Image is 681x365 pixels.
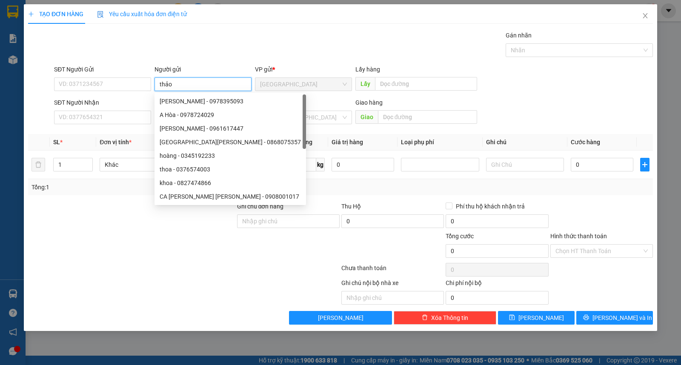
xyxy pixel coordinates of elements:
[355,66,380,73] span: Lấy hàng
[4,4,123,50] li: [GEOGRAPHIC_DATA]
[160,137,301,147] div: [GEOGRAPHIC_DATA][PERSON_NAME] - 0868075357
[160,124,301,133] div: [PERSON_NAME] - 0961617447
[54,98,151,107] div: SĐT Người Nhận
[160,97,301,106] div: [PERSON_NAME] - 0978395093
[160,165,301,174] div: thoa - 0376574003
[260,78,347,91] span: Sài Gòn
[155,190,306,203] div: CA CAO DUY HÒA - 0908001017
[255,65,352,74] div: VP gửi
[355,77,375,91] span: Lấy
[341,203,361,210] span: Thu Hộ
[155,135,306,149] div: Nhà Hàng Hoa Lư - 0868075357
[155,149,306,163] div: hoàng - 0345192233
[509,314,515,321] span: save
[160,178,301,188] div: khoa - 0827474866
[160,110,301,120] div: A Hòa - 0978724029
[633,4,657,28] button: Close
[355,110,378,124] span: Giao
[378,110,478,124] input: Dọc đường
[550,233,607,240] label: Hình thức thanh toán
[483,134,568,151] th: Ghi chú
[498,311,575,325] button: save[PERSON_NAME]
[394,311,496,325] button: deleteXóa Thông tin
[506,32,532,39] label: Gán nhãn
[332,139,363,145] span: Giá trị hàng
[97,11,187,17] span: Yêu cầu xuất hóa đơn điện tử
[155,108,306,122] div: A Hòa - 0978724029
[446,233,474,240] span: Tổng cước
[332,158,394,171] input: 0
[341,291,444,305] input: Nhập ghi chú
[452,202,528,211] span: Phí thu hộ khách nhận trả
[355,99,383,106] span: Giao hàng
[31,158,45,171] button: delete
[318,313,363,322] span: [PERSON_NAME]
[59,60,113,69] li: VP Buôn Mê Thuột
[592,313,652,322] span: [PERSON_NAME] và In
[340,263,445,278] div: Chưa thanh toán
[4,4,34,34] img: logo.jpg
[486,158,564,171] input: Ghi Chú
[642,12,649,19] span: close
[155,94,306,108] div: Hoàng Hà - 0978395093
[160,192,301,201] div: CA [PERSON_NAME] [PERSON_NAME] - 0908001017
[571,139,600,145] span: Cước hàng
[31,182,263,192] div: Tổng: 1
[641,161,649,168] span: plus
[97,11,104,18] img: icon
[398,134,483,151] th: Loại phụ phí
[155,163,306,176] div: thoa - 0376574003
[54,65,151,74] div: SĐT Người Gửi
[105,158,173,171] span: Khác
[316,158,325,171] span: kg
[155,65,252,74] div: Người gửi
[375,77,478,91] input: Dọc đường
[431,313,468,322] span: Xóa Thông tin
[155,122,306,135] div: Hoàng Vũ - 0961617447
[518,313,564,322] span: [PERSON_NAME]
[237,203,284,210] label: Ghi chú đơn hàng
[341,278,444,291] div: Ghi chú nội bộ nhà xe
[422,314,428,321] span: delete
[4,60,59,88] li: VP [GEOGRAPHIC_DATA]
[237,214,340,228] input: Ghi chú đơn hàng
[28,11,83,17] span: TẠO ĐƠN HÀNG
[640,158,650,171] button: plus
[576,311,653,325] button: printer[PERSON_NAME] và In
[160,151,301,160] div: hoàng - 0345192233
[446,278,548,291] div: Chi phí nội bộ
[583,314,589,321] span: printer
[100,139,132,145] span: Đơn vị tính
[28,11,34,17] span: plus
[289,311,392,325] button: [PERSON_NAME]
[53,139,60,145] span: SL
[155,176,306,190] div: khoa - 0827474866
